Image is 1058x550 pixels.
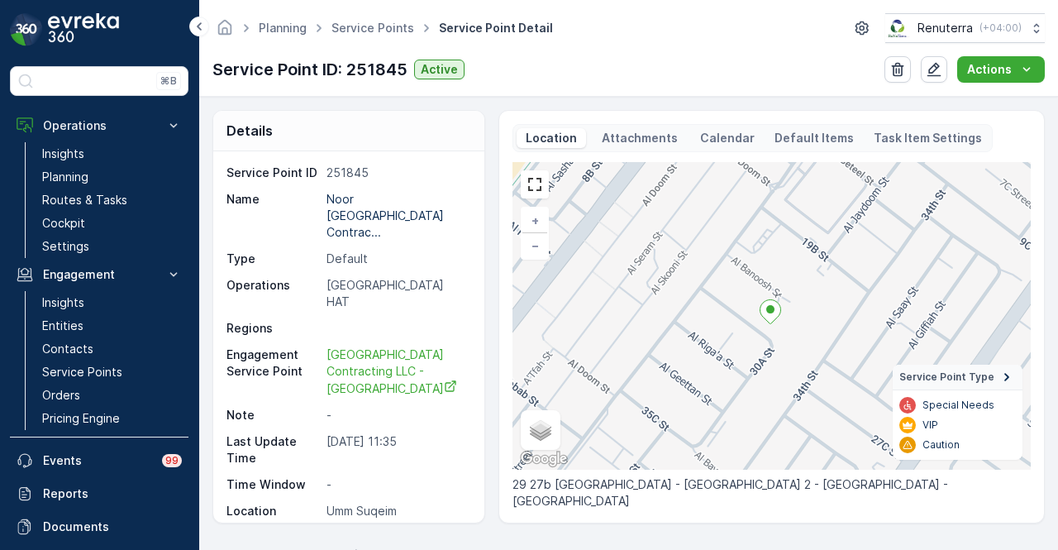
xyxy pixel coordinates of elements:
[522,412,559,448] a: Layers
[259,21,307,35] a: Planning
[226,407,320,423] p: Note
[43,117,155,134] p: Operations
[326,165,467,181] p: 251845
[512,476,1031,509] p: 29 27b [GEOGRAPHIC_DATA] - [GEOGRAPHIC_DATA] 2 - [GEOGRAPHIC_DATA] - [GEOGRAPHIC_DATA]
[326,277,467,310] p: [GEOGRAPHIC_DATA] HAT
[599,130,680,146] p: Attachments
[922,399,994,412] p: Special Needs
[326,251,467,267] p: Default
[42,169,88,185] p: Planning
[43,485,182,502] p: Reports
[42,146,84,162] p: Insights
[522,208,547,233] a: Zoom In
[226,165,320,181] p: Service Point ID
[42,364,122,380] p: Service Points
[36,361,188,384] a: Service Points
[226,433,320,466] p: Last Update Time
[326,476,467,493] p: -
[226,251,320,267] p: Type
[42,318,83,334] p: Entities
[917,20,973,36] p: Renuterra
[43,519,182,535] p: Documents
[326,407,467,423] p: -
[36,142,188,165] a: Insights
[36,407,188,430] a: Pricing Engine
[10,510,188,543] a: Documents
[10,258,188,291] button: Engagement
[226,347,320,397] p: Engagement Service Point
[42,387,80,404] p: Orders
[36,337,188,361] a: Contacts
[36,165,188,189] a: Planning
[226,277,320,310] p: Operations
[48,13,119,46] img: logo_dark-DEwI_e13.png
[436,20,556,36] span: Service Point Detail
[42,294,84,311] p: Insights
[522,233,547,258] a: Zoom Out
[42,238,89,255] p: Settings
[967,61,1012,78] p: Actions
[414,60,465,79] button: Active
[331,21,414,35] a: Service Points
[226,121,273,141] p: Details
[531,213,539,227] span: +
[160,74,177,88] p: ⌘B
[523,130,579,146] p: Location
[979,22,1022,35] p: ( +04:00 )
[36,314,188,337] a: Entities
[36,212,188,235] a: Cockpit
[216,25,234,39] a: Homepage
[10,477,188,510] a: Reports
[226,503,320,519] p: Location
[522,172,547,197] a: View Fullscreen
[43,452,152,469] p: Events
[326,503,467,519] p: Umm Suqeim
[326,192,447,239] p: Noor [GEOGRAPHIC_DATA] Contrac...
[700,130,755,146] p: Calendar
[922,418,938,432] p: VIP
[899,371,994,384] span: Service Point Type
[36,189,188,212] a: Routes & Tasks
[893,365,1022,390] summary: Service Point Type
[885,19,911,37] img: Screenshot_2024-07-26_at_13.33.01.png
[226,320,320,337] p: Regions
[326,347,467,397] a: Noor Al Dhaid Building Contracting LLC - Um Sequim
[957,56,1045,83] button: Actions
[10,13,43,46] img: logo
[36,291,188,314] a: Insights
[885,13,1045,43] button: Renuterra(+04:00)
[43,266,155,283] p: Engagement
[226,191,320,241] p: Name
[226,476,320,493] p: Time Window
[10,444,188,477] a: Events99
[36,384,188,407] a: Orders
[10,109,188,142] button: Operations
[517,448,571,470] a: Open this area in Google Maps (opens a new window)
[36,235,188,258] a: Settings
[42,341,93,357] p: Contacts
[326,347,457,395] span: [GEOGRAPHIC_DATA] Contracting LLC - [GEOGRAPHIC_DATA]
[531,238,540,252] span: −
[42,215,85,232] p: Cockpit
[922,438,960,452] p: Caution
[212,57,407,82] p: Service Point ID: 251845
[874,130,982,146] p: Task Item Settings
[165,454,179,467] p: 99
[517,448,571,470] img: Google
[42,410,120,427] p: Pricing Engine
[326,433,467,466] p: [DATE] 11:35
[774,130,854,146] p: Default Items
[421,61,458,78] p: Active
[42,192,127,208] p: Routes & Tasks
